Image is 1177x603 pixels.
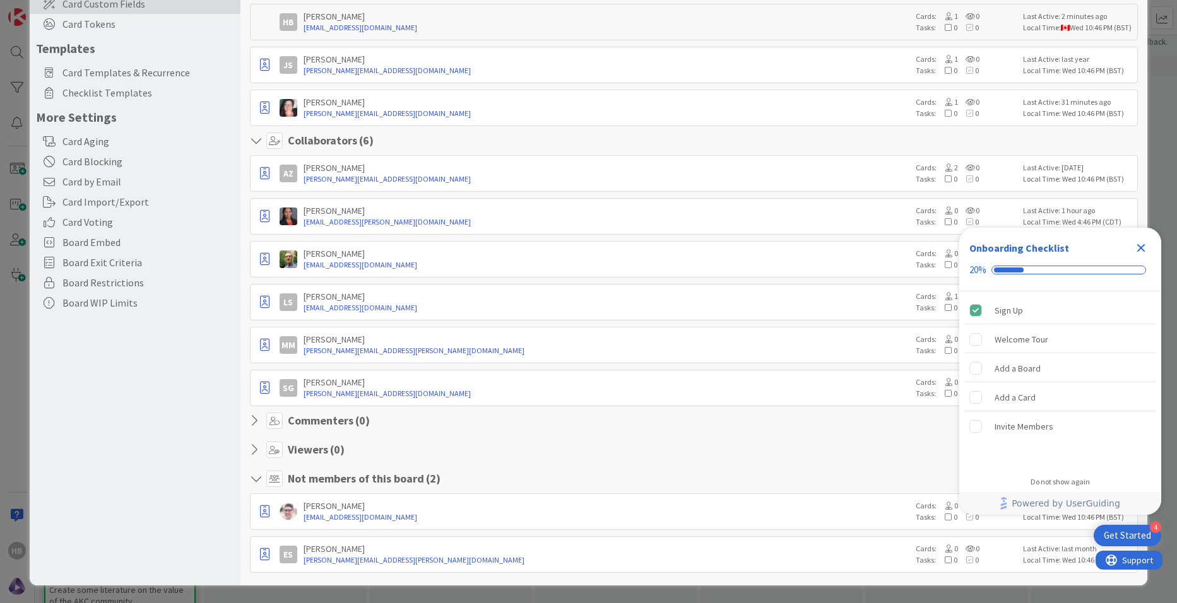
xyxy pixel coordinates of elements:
span: 0 [957,512,979,522]
span: 0 [936,174,957,184]
span: ( 0 ) [355,413,370,428]
span: 0 [957,346,979,355]
span: Board Restrictions [62,275,234,290]
div: Cards: [916,11,1017,22]
div: Local Time: Wed 10:46 PM (BST) [1023,512,1133,523]
div: Local Time: Wed 4:46 PM (CDT) [1023,216,1133,228]
span: Card by Email [62,174,234,189]
img: GB [280,250,297,268]
a: [EMAIL_ADDRESS][DOMAIN_NAME] [304,512,910,523]
span: Support [27,2,57,17]
div: Tasks: [916,512,1017,523]
div: [PERSON_NAME] [304,291,910,302]
div: Last Active: [DATE] [1023,162,1133,173]
div: [PERSON_NAME] [304,205,910,216]
div: Do not show again [1031,477,1090,487]
div: Cards: [916,291,1017,302]
div: ES [280,546,297,563]
span: 0 [957,217,979,226]
span: 0 [937,334,958,344]
span: 0 [937,377,958,387]
span: Powered by UserGuiding [1012,496,1120,511]
span: 2 [937,163,958,172]
div: Cards: [916,334,1017,345]
div: Tasks: [916,65,1017,76]
span: 0 [957,555,979,565]
span: 0 [957,108,979,118]
div: [PERSON_NAME] [304,11,910,22]
div: Cards: [916,543,1017,554]
div: Local Time: Wed 10:46 PM (BST) [1023,108,1133,119]
div: [PERSON_NAME] [304,334,910,345]
a: [EMAIL_ADDRESS][PERSON_NAME][DOMAIN_NAME] [304,216,910,228]
div: Tasks: [916,259,1017,271]
span: 1 [937,291,958,301]
span: 0 [936,389,957,398]
div: Local Time: Wed 10:46 PM (BST) [1023,554,1133,566]
h5: Templates [36,40,234,56]
h5: More Settings [36,109,234,125]
span: ( 2 ) [426,471,441,486]
div: Footer [959,492,1161,515]
img: ca.png [1061,25,1069,31]
div: Last Active: 31 minutes ago [1023,97,1133,108]
div: [PERSON_NAME] [304,162,910,173]
span: 0 [957,389,979,398]
div: Sign Up [995,303,1023,318]
span: 0 [958,377,979,387]
div: Tasks: [916,554,1017,566]
div: Invite Members is incomplete. [964,413,1156,440]
img: AR [280,208,297,225]
div: Checklist progress: 20% [969,264,1151,276]
a: [EMAIL_ADDRESS][DOMAIN_NAME] [304,302,910,313]
div: [PERSON_NAME] [304,377,910,388]
span: Board Exit Criteria [62,255,234,270]
span: 0 [936,346,957,355]
span: 0 [957,260,979,269]
h4: Commenters [288,414,370,428]
div: Open Get Started checklist, remaining modules: 4 [1094,525,1161,546]
a: [PERSON_NAME][EMAIL_ADDRESS][PERSON_NAME][DOMAIN_NAME] [304,345,910,356]
div: [PERSON_NAME] [304,543,910,554]
div: Onboarding Checklist [969,240,1069,255]
span: Card Voting [62,214,234,230]
div: Last Active: 2 minutes ago [1023,11,1133,22]
span: 0 [936,217,957,226]
div: AZ [280,165,297,182]
div: Card Import/Export [30,192,240,212]
div: Cards: [916,377,1017,388]
div: Cards: [916,500,1017,512]
div: Card Blocking [30,151,240,172]
div: JS [280,56,297,74]
span: 0 [958,206,979,215]
span: 0 [936,108,957,118]
div: Cards: [916,54,1017,65]
img: JP [280,503,297,520]
img: SD [280,99,297,117]
span: 0 [958,54,979,64]
div: Tasks: [916,388,1017,399]
div: Local Time: Wed 10:46 PM (BST) [1023,65,1133,76]
div: Sign Up is complete. [964,296,1156,324]
span: 0 [958,11,979,21]
div: [PERSON_NAME] [304,54,910,65]
div: Tasks: [916,302,1017,313]
div: Get Started [1104,529,1151,542]
span: 0 [957,66,979,75]
span: ( 6 ) [359,133,374,148]
div: Last Active: last year [1023,54,1133,65]
span: 0 [958,249,979,258]
span: 0 [958,544,979,553]
a: [PERSON_NAME][EMAIL_ADDRESS][PERSON_NAME][DOMAIN_NAME] [304,554,910,566]
div: SG [280,379,297,397]
div: Local Time: Wed 10:46 PM (BST) [1023,22,1133,33]
h4: Viewers [288,443,345,457]
span: 0 [936,555,957,565]
h4: Not members of this board [288,472,441,486]
div: Last Active: last month [1023,543,1133,554]
div: Tasks: [916,173,1017,185]
div: Cards: [916,162,1017,173]
div: Tasks: [916,108,1017,119]
div: Tasks: [916,345,1017,356]
div: 20% [969,264,986,276]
